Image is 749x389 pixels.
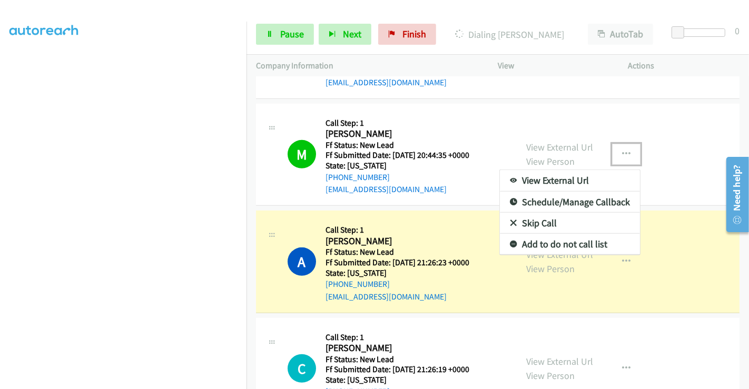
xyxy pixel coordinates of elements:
[719,153,749,236] iframe: Resource Center
[288,354,316,383] h1: C
[500,192,640,213] a: Schedule/Manage Callback
[500,170,640,191] a: View External Url
[288,247,316,276] h1: A
[500,234,640,255] a: Add to do not call list
[500,213,640,234] a: Skip Call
